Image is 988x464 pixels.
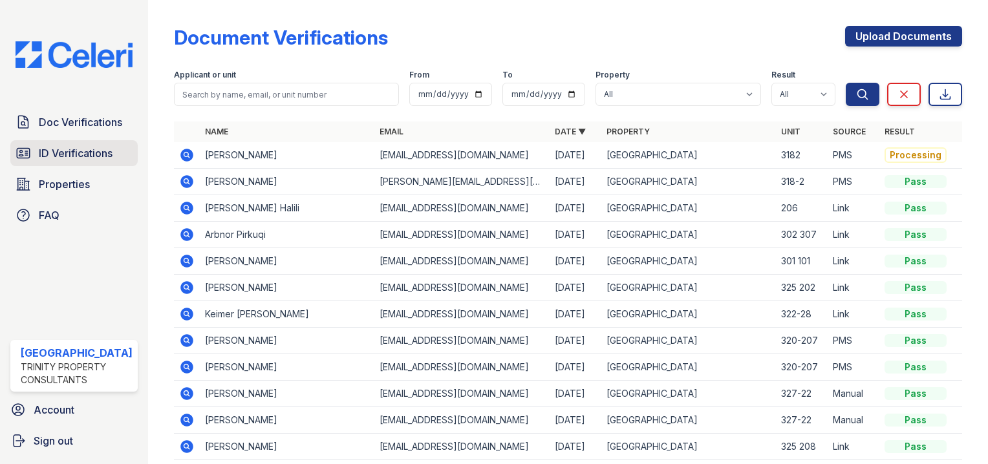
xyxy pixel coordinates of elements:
[374,381,549,407] td: [EMAIL_ADDRESS][DOMAIN_NAME]
[828,222,879,248] td: Link
[39,207,59,223] span: FAQ
[601,381,776,407] td: [GEOGRAPHIC_DATA]
[374,142,549,169] td: [EMAIL_ADDRESS][DOMAIN_NAME]
[10,109,138,135] a: Doc Verifications
[550,328,601,354] td: [DATE]
[776,195,828,222] td: 206
[374,195,549,222] td: [EMAIL_ADDRESS][DOMAIN_NAME]
[34,433,73,448] span: Sign out
[885,255,947,268] div: Pass
[885,308,947,321] div: Pass
[5,41,143,68] img: CE_Logo_Blue-a8612792a0a2168367f1c8372b55b34899dd931a85d93a1a3d3e32e68fde9ad4.png
[374,407,549,434] td: [EMAIL_ADDRESS][DOMAIN_NAME]
[200,248,374,275] td: [PERSON_NAME]
[828,301,879,328] td: Link
[380,127,403,136] a: Email
[885,228,947,241] div: Pass
[601,222,776,248] td: [GEOGRAPHIC_DATA]
[885,414,947,427] div: Pass
[833,127,866,136] a: Source
[550,354,601,381] td: [DATE]
[21,361,133,386] div: Trinity Property Consultants
[885,334,947,347] div: Pass
[776,301,828,328] td: 322-28
[10,202,138,228] a: FAQ
[374,354,549,381] td: [EMAIL_ADDRESS][DOMAIN_NAME]
[885,440,947,453] div: Pass
[10,171,138,197] a: Properties
[174,83,399,106] input: Search by name, email, or unit number
[776,248,828,275] td: 301 101
[200,434,374,460] td: [PERSON_NAME]
[885,361,947,374] div: Pass
[771,70,795,80] label: Result
[885,147,947,163] div: Processing
[776,222,828,248] td: 302 307
[596,70,630,80] label: Property
[601,275,776,301] td: [GEOGRAPHIC_DATA]
[776,434,828,460] td: 325 208
[776,381,828,407] td: 327-22
[174,26,388,49] div: Document Verifications
[39,114,122,130] span: Doc Verifications
[200,195,374,222] td: [PERSON_NAME] Halili
[885,175,947,188] div: Pass
[550,195,601,222] td: [DATE]
[555,127,586,136] a: Date ▼
[601,142,776,169] td: [GEOGRAPHIC_DATA]
[828,195,879,222] td: Link
[374,222,549,248] td: [EMAIL_ADDRESS][DOMAIN_NAME]
[776,169,828,195] td: 318-2
[828,381,879,407] td: Manual
[21,345,133,361] div: [GEOGRAPHIC_DATA]
[601,434,776,460] td: [GEOGRAPHIC_DATA]
[374,248,549,275] td: [EMAIL_ADDRESS][DOMAIN_NAME]
[39,176,90,192] span: Properties
[200,142,374,169] td: [PERSON_NAME]
[845,26,962,47] a: Upload Documents
[200,407,374,434] td: [PERSON_NAME]
[550,381,601,407] td: [DATE]
[776,328,828,354] td: 320-207
[200,169,374,195] td: [PERSON_NAME]
[5,428,143,454] a: Sign out
[885,281,947,294] div: Pass
[550,434,601,460] td: [DATE]
[885,202,947,215] div: Pass
[828,434,879,460] td: Link
[776,142,828,169] td: 3182
[205,127,228,136] a: Name
[34,402,74,417] span: Account
[200,275,374,301] td: [PERSON_NAME]
[374,434,549,460] td: [EMAIL_ADDRESS][DOMAIN_NAME]
[828,142,879,169] td: PMS
[200,381,374,407] td: [PERSON_NAME]
[828,248,879,275] td: Link
[550,169,601,195] td: [DATE]
[607,127,650,136] a: Property
[10,140,138,166] a: ID Verifications
[374,301,549,328] td: [EMAIL_ADDRESS][DOMAIN_NAME]
[601,301,776,328] td: [GEOGRAPHIC_DATA]
[885,127,915,136] a: Result
[828,275,879,301] td: Link
[601,407,776,434] td: [GEOGRAPHIC_DATA]
[374,169,549,195] td: [PERSON_NAME][EMAIL_ADDRESS][DOMAIN_NAME]
[776,354,828,381] td: 320-207
[550,142,601,169] td: [DATE]
[601,248,776,275] td: [GEOGRAPHIC_DATA]
[885,387,947,400] div: Pass
[39,145,113,161] span: ID Verifications
[776,275,828,301] td: 325 202
[828,354,879,381] td: PMS
[550,301,601,328] td: [DATE]
[200,301,374,328] td: Keimer [PERSON_NAME]
[5,397,143,423] a: Account
[781,127,800,136] a: Unit
[200,328,374,354] td: [PERSON_NAME]
[828,328,879,354] td: PMS
[174,70,236,80] label: Applicant or unit
[828,169,879,195] td: PMS
[601,169,776,195] td: [GEOGRAPHIC_DATA]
